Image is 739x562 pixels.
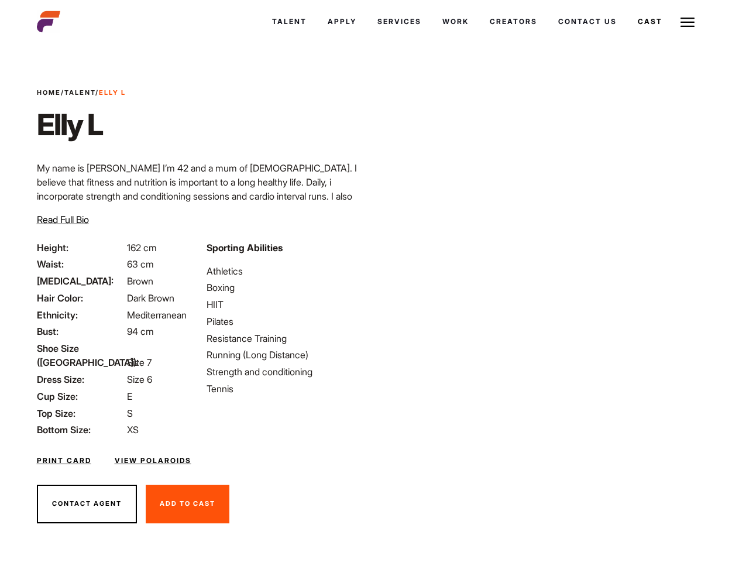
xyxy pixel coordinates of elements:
[127,325,154,337] span: 94 cm
[127,424,139,436] span: XS
[37,161,363,259] p: My name is [PERSON_NAME] I’m 42 and a mum of [DEMOGRAPHIC_DATA]. I believe that fitness and nutri...
[207,382,362,396] li: Tennis
[37,485,137,523] button: Contact Agent
[37,308,125,322] span: Ethnicity:
[37,291,125,305] span: Hair Color:
[479,6,548,37] a: Creators
[367,6,432,37] a: Services
[37,389,125,403] span: Cup Size:
[37,241,125,255] span: Height:
[127,309,187,321] span: Mediterranean
[207,242,283,253] strong: Sporting Abilities
[207,348,362,362] li: Running (Long Distance)
[37,455,91,466] a: Print Card
[37,10,60,33] img: cropped-aefm-brand-fav-22-square.png
[262,6,317,37] a: Talent
[37,423,125,437] span: Bottom Size:
[37,214,89,225] span: Read Full Bio
[64,88,95,97] a: Talent
[680,15,695,29] img: Burger icon
[207,297,362,311] li: HIIT
[127,357,152,368] span: Size 7
[127,390,132,402] span: E
[37,213,89,227] button: Read Full Bio
[37,372,125,386] span: Dress Size:
[99,88,126,97] strong: Elly L
[317,6,367,37] a: Apply
[207,280,362,294] li: Boxing
[127,242,157,253] span: 162 cm
[627,6,673,37] a: Cast
[37,257,125,271] span: Waist:
[127,275,153,287] span: Brown
[432,6,479,37] a: Work
[127,407,133,419] span: S
[127,258,154,270] span: 63 cm
[207,314,362,328] li: Pilates
[127,292,174,304] span: Dark Brown
[127,373,152,385] span: Size 6
[37,88,61,97] a: Home
[207,331,362,345] li: Resistance Training
[37,341,125,369] span: Shoe Size ([GEOGRAPHIC_DATA]):
[146,485,229,523] button: Add To Cast
[37,406,125,420] span: Top Size:
[37,107,126,142] h1: Elly L
[37,88,126,98] span: / /
[207,264,362,278] li: Athletics
[160,499,215,508] span: Add To Cast
[37,274,125,288] span: [MEDICAL_DATA]:
[37,324,125,338] span: Bust:
[548,6,627,37] a: Contact Us
[115,455,191,466] a: View Polaroids
[207,365,362,379] li: Strength and conditioning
